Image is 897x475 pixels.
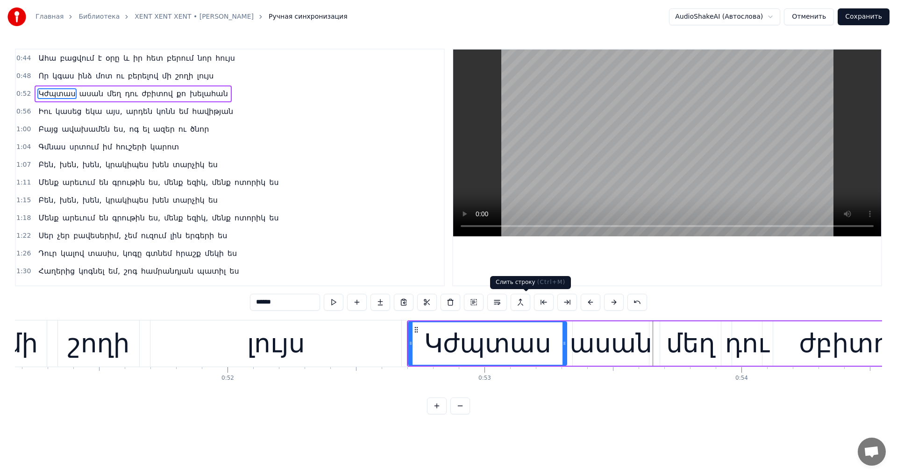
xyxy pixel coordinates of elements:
[122,248,143,259] span: կոգը
[37,142,66,152] span: Գմնաս
[62,177,96,188] span: արեւում
[107,266,121,276] span: եմ,
[132,53,143,64] span: իր
[16,196,31,205] span: 1:15
[37,195,57,206] span: Բեն,
[234,177,266,188] span: ոտորիկ
[178,106,189,117] span: եմ
[478,375,491,382] div: 0:53
[838,8,890,25] button: Сохранить
[135,12,254,21] a: XENT XENT XENT • [PERSON_NAME]
[36,12,64,21] a: Главная
[106,88,122,99] span: մեղ
[281,284,292,294] span: ես
[197,53,213,64] span: նոր
[221,375,234,382] div: 0:52
[113,124,126,135] span: ես,
[16,249,31,258] span: 1:26
[161,71,172,81] span: մի
[36,12,348,21] nav: breadcrumb
[16,160,31,170] span: 1:07
[160,284,174,294] span: ես,
[224,284,245,294] span: մենք
[62,213,96,223] span: արեւում
[666,324,715,363] div: մեղ
[102,142,113,152] span: իմ
[169,230,183,241] span: լին
[490,276,571,289] div: Слить строку
[111,177,146,188] span: գրութին
[78,266,105,276] span: կոգնել
[128,124,140,135] span: ոգ
[37,124,59,135] span: Բայց
[16,142,31,152] span: 1:04
[37,88,76,99] span: Կժպտաս
[268,177,279,188] span: ես
[37,159,57,170] span: Բեն,
[115,71,125,81] span: ու
[7,7,26,26] img: youka
[16,213,31,223] span: 1:18
[37,230,54,241] span: Սեր
[111,213,146,223] span: գրութին
[85,106,103,117] span: եկա
[105,159,149,170] span: կրակիպես
[228,266,240,276] span: ես
[95,71,114,81] span: մոտ
[16,71,31,81] span: 0:48
[72,230,122,241] span: բավեսերիմ,
[207,159,219,170] span: ես
[142,124,150,135] span: ել
[123,266,138,276] span: շոգ
[735,375,748,382] div: 0:54
[211,213,232,223] span: մենք
[199,284,222,294] span: եզիկ,
[424,324,551,363] div: Կժպտաս
[37,53,57,64] span: Ահա
[127,71,159,81] span: բերելով
[37,266,76,276] span: Հաղերից
[105,106,123,117] span: այս,
[115,142,148,152] span: հուշերի
[214,53,236,64] span: հույս
[82,195,103,206] span: խեն,
[37,213,59,223] span: Մենք
[207,195,219,206] span: ես
[37,106,52,117] span: Իու
[163,213,184,223] span: մենք
[16,231,31,241] span: 1:22
[166,53,195,64] span: բերում
[37,177,59,188] span: Մենք
[247,324,305,363] div: լույս
[189,124,210,135] span: ծնոր
[59,195,80,206] span: խեն,
[51,284,72,294] span: մենք
[124,284,158,294] span: գրութին
[196,266,227,276] span: պատիլ
[16,89,31,99] span: 0:52
[124,230,138,241] span: չեմ
[537,279,566,285] span: ( Ctrl+M )
[37,71,50,81] span: Որ
[185,230,215,241] span: երգերի
[172,195,206,206] span: տարչիկ
[204,248,225,259] span: մեկի
[98,177,109,188] span: են
[97,53,103,64] span: է
[149,142,180,152] span: կարոտ
[784,8,834,25] button: Отменить
[37,284,50,294] span: Ես
[186,213,209,223] span: եզիկ,
[234,213,266,223] span: ոտորիկ
[152,124,176,135] span: ազեր
[148,177,161,188] span: ես,
[111,284,122,294] span: են
[59,159,80,170] span: խեն,
[124,88,139,99] span: դու
[175,248,202,259] span: հրաշք
[16,178,31,187] span: 1:11
[125,106,154,117] span: արդեն
[163,177,184,188] span: մենք
[196,71,215,81] span: լույս
[570,324,652,363] div: ասան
